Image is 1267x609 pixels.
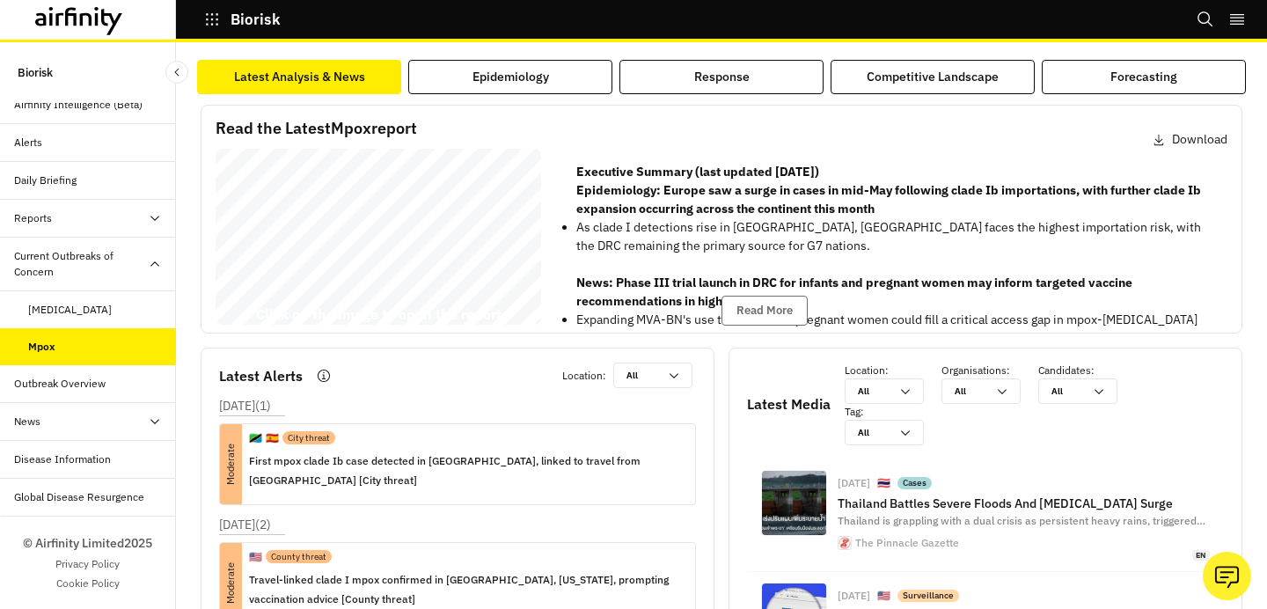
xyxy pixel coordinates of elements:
[249,451,681,490] p: First mpox clade Ib case detected in [GEOGRAPHIC_DATA], linked to travel from [GEOGRAPHIC_DATA] [...
[271,550,326,563] p: County threat
[55,556,120,572] a: Privacy Policy
[855,538,959,548] div: The Pinnacle Gazette
[838,496,1210,510] p: Thailand Battles Severe Floods And [MEDICAL_DATA] Surge
[1197,4,1214,34] button: Search
[1203,552,1251,600] button: Ask our analysts
[219,516,271,534] p: [DATE] ( 2 )
[244,323,245,326] span: –
[14,172,77,188] div: Daily Briefing
[1172,130,1227,149] p: Download
[23,534,152,553] p: © Airfinity Limited 2025
[576,218,1213,255] p: As clade I detections rise in [GEOGRAPHIC_DATA], [GEOGRAPHIC_DATA] faces the highest importation ...
[903,477,926,489] p: Cases
[941,363,1038,378] p: Organisations :
[249,549,262,565] p: 🇺🇸
[576,275,1132,309] strong: News: Phase III trial launch in DRC for infants and pregnant women may inform targeted vaccine re...
[14,97,143,113] div: Airfinity Intelligence (Beta)
[245,323,268,326] span: Private & Co nfidential
[845,404,941,420] p: Tag :
[249,570,681,609] p: Travel-linked clade I mpox confirmed in [GEOGRAPHIC_DATA], [US_STATE], prompting vaccination advi...
[14,414,40,429] div: News
[28,339,55,355] div: Mpox
[14,135,42,150] div: Alerts
[1110,68,1177,86] div: Forecasting
[576,164,815,180] strong: Executive Summary (last updated [DATE]
[472,68,549,86] div: Epidemiology
[14,451,111,467] div: Disease Information
[56,576,120,591] a: Cookie Policy
[231,11,281,27] p: Biorisk
[266,430,279,446] p: 🇪🇸
[219,397,271,415] p: [DATE] ( 1 )
[867,68,999,86] div: Competitive Landscape
[721,296,808,326] button: Read More
[223,191,339,211] span: Mpox Report
[838,591,870,601] div: [DATE]
[576,311,1213,348] p: Expanding MVA-BN's use to infants and pregnant women could fill a critical access gap in mpox-[ME...
[903,590,954,602] p: Surveillance
[191,453,271,475] p: Moderate
[219,365,303,386] p: Latest Alerts
[14,210,52,226] div: Reports
[191,572,271,594] p: Moderate
[226,323,243,326] span: © 2025 Airfinity
[576,182,1201,216] strong: Epidemiology: Europe saw a surge in cases in mid-May following clade Ib importations, with furthe...
[204,4,281,34] button: Biorisk
[762,471,826,535] img: tpg%2Fsources%2Fbf982583-dddd-4ba5-aca3-5577da09871e.jpeg
[28,302,112,318] div: [MEDICAL_DATA]
[747,393,831,415] p: Latest Media
[14,248,148,280] div: Current Outbreaks of Concern
[216,116,417,140] p: Read the Latest Mpox report
[877,476,890,491] p: 🇹🇭
[165,61,188,84] button: Close Sidebar
[694,68,750,86] div: Response
[14,489,144,505] div: Global Disease Resurgence
[249,430,262,446] p: 🇹🇿
[223,281,290,301] span: [DATE]
[562,368,606,384] p: Location :
[234,68,365,86] div: Latest Analysis & News
[815,164,819,180] strong: )
[839,537,851,549] img: favicon.ico
[838,478,870,488] div: [DATE]
[1038,363,1135,378] p: Candidates :
[845,363,941,378] p: Location :
[877,589,890,604] p: 🇺🇸
[288,431,330,444] p: City threat
[747,459,1224,572] a: [DATE]🇹🇭CasesThailand Battles Severe Floods And [MEDICAL_DATA] SurgeThailand is grappling with a ...
[1192,550,1210,561] span: en
[14,376,106,392] div: Outbreak Overview
[838,514,1205,527] span: Thailand is grappling with a dual crisis as persistent heavy rains, triggered …
[264,165,472,312] span: This Airfinity report is intended to be used by [PERSON_NAME] at null exclusively. Not for reprod...
[18,56,53,89] p: Biorisk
